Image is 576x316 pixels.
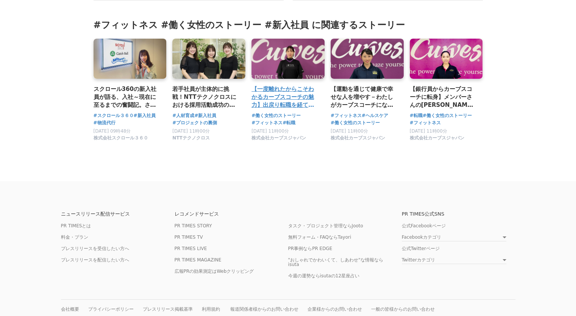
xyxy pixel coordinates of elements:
a: プライバシーポリシー [88,307,134,312]
a: 若手社員が主体的に挑戦！NTTテクノクロスにおける採用活動成功の裏側 [172,85,239,110]
a: 【一度離れたからこそわかるカーブスコーチの魅力】出戻り転職を経てカーブスは“誰かの幸せをつくっている”と再認識。人のために働くことで自分の人生も豊かに [251,85,318,110]
a: 【銀行員からカーブスコーチに転身】メンバーさんの[PERSON_NAME]の喜びのためにサポート。「人の人生にかかわる大きなことをやりたい」という学生時代の夢を実現 [410,85,477,110]
span: 株式会社スクロール３６０ [94,135,148,141]
a: 株式会社カーブスジャパン [331,137,385,142]
a: プレスリリース掲載基準 [143,307,193,312]
span: [DATE] 11時00分 [251,128,289,134]
a: 料金・プラン [61,235,88,240]
span: 株式会社カーブスジャパン [251,135,306,141]
span: 株式会社カーブスジャパン [410,135,464,141]
a: 一般の皆様からのお問い合わせ [371,307,435,312]
a: プレスリリースを配信したい方へ [61,257,129,263]
a: #転職 [410,112,423,119]
a: 株式会社カーブスジャパン [251,137,306,142]
a: プレスリリースを受信したい方へ [61,246,129,251]
a: #物流代行 [94,119,116,127]
a: #フィットネス [331,112,362,119]
a: #働く女性のストーリー [331,119,380,127]
a: Facebookカテゴリ [402,235,506,241]
span: 株式会社カーブスジャパン [331,135,385,141]
p: ニュースリリース配信サービス [61,211,175,216]
a: 今週の運勢ならisutaの12星座占い [288,273,360,278]
a: #新入社員 [134,112,156,119]
a: #スクロール３６０ [94,112,134,119]
a: 広報PRの効果測定はWebクリッピング [175,269,254,274]
span: NTTテクノクロス [172,135,210,141]
a: 株式会社スクロール３６０ [94,137,148,142]
a: 株式会社カーブスジャパン [410,137,464,142]
a: PR TIMES STORY [175,223,212,228]
a: #フィットネス [410,119,441,127]
a: #プロジェクトの裏側 [172,119,217,127]
a: #働く女性のストーリー [423,112,472,119]
span: [DATE] 11時00分 [410,128,447,134]
p: レコメンドサービス [175,211,288,216]
p: PR TIMES公式SNS [402,211,515,216]
a: 利用規約 [202,307,220,312]
a: #ヘルスケア [362,112,388,119]
a: "おしゃれでかわいくて、しあわせ"な情報ならisuta [288,257,383,267]
a: Twitterカテゴリ [402,258,506,264]
span: [DATE] 11時00分 [331,128,368,134]
a: 【運動を通じて健康で幸せな人を増やす－わたしがカーブスコーチになった理由】体調不良をキッカケに転身。自身のワークライフバランスだけでなくメンバーの“なりたい姿”も一緒に実現 [331,85,398,110]
a: タスク・プロジェクト管理ならJooto [288,223,363,228]
span: [DATE] 09時48分 [94,128,131,134]
a: PR TIMES TV [175,235,203,240]
a: #人材育成 [172,112,194,119]
a: 企業様からのお問い合わせ [308,307,362,312]
a: 報道関係者様からのお問い合わせ [230,307,298,312]
a: NTTテクノクロス [172,137,210,142]
a: スクロール360の新入社員が語る、入社～現在に至るまでの奮闘記。さまざまな業務を通して感じた当社の強みと人の魅力とは。 [94,85,161,110]
a: PR事例ならPR EDGE [288,246,332,251]
a: PR TIMES MAGAZINE [175,257,222,263]
a: 公式Facebookページ [402,223,446,228]
a: #転職 [283,119,295,127]
a: #新入社員 [194,112,216,119]
a: PR TIMESとは [61,223,91,228]
a: 無料フォーム・FAQならTayori [288,235,351,240]
a: 会社概要 [61,307,79,312]
a: PR TIMES LIVE [175,246,207,251]
a: #働く女性のストーリー [251,112,301,119]
h3: #フィットネス #働く女性のストーリー #新入社員 に関連するストーリー [94,19,483,31]
a: 公式Twitterページ [402,246,440,251]
a: #フィットネス [251,119,283,127]
span: [DATE] 11時00分 [172,128,210,134]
